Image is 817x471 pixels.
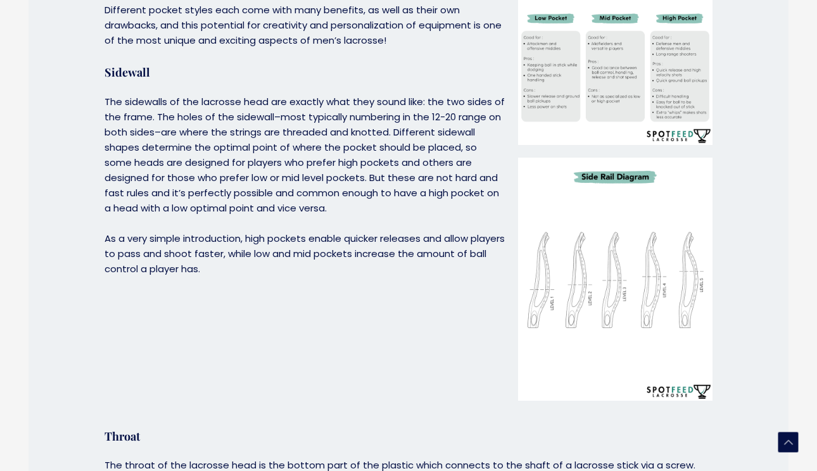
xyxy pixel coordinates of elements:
[104,429,140,444] span: Throat
[518,158,712,400] img: Lacrosse head siderails
[104,63,505,82] h5: Sidewall
[104,3,505,48] p: Different pocket styles each come with many benefits, as well as their own drawbacks, and this po...
[104,94,505,216] p: The sidewalls of the lacrosse head are exactly what they sound like: the two sides of the frame. ...
[104,231,505,277] p: As a very simple introduction, high pockets enable quicker releases and allow players to pass and...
